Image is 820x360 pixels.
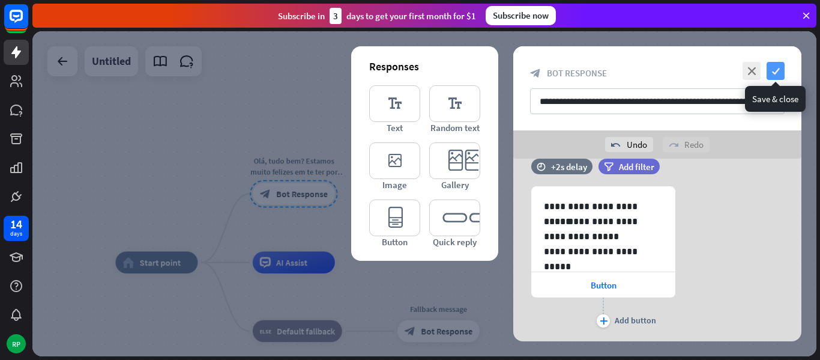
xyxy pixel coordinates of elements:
i: time [537,162,546,171]
div: Subscribe now [486,6,556,25]
i: check [767,62,785,80]
div: +2s delay [551,161,587,172]
a: 14 days [4,216,29,241]
i: plus [600,317,607,325]
i: redo [669,140,678,150]
i: undo [611,140,621,150]
div: RP [7,334,26,353]
div: days [10,230,22,238]
span: Button [591,279,617,291]
div: Redo [663,137,710,152]
i: block_bot_response [530,68,541,79]
i: filter [604,162,613,171]
div: 3 [330,8,342,24]
div: Undo [605,137,653,152]
div: 14 [10,219,22,230]
span: Add filter [619,161,654,172]
span: Bot Response [547,67,607,79]
div: Add button [615,315,656,326]
div: Subscribe in days to get your first month for $1 [278,8,476,24]
i: close [743,62,761,80]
